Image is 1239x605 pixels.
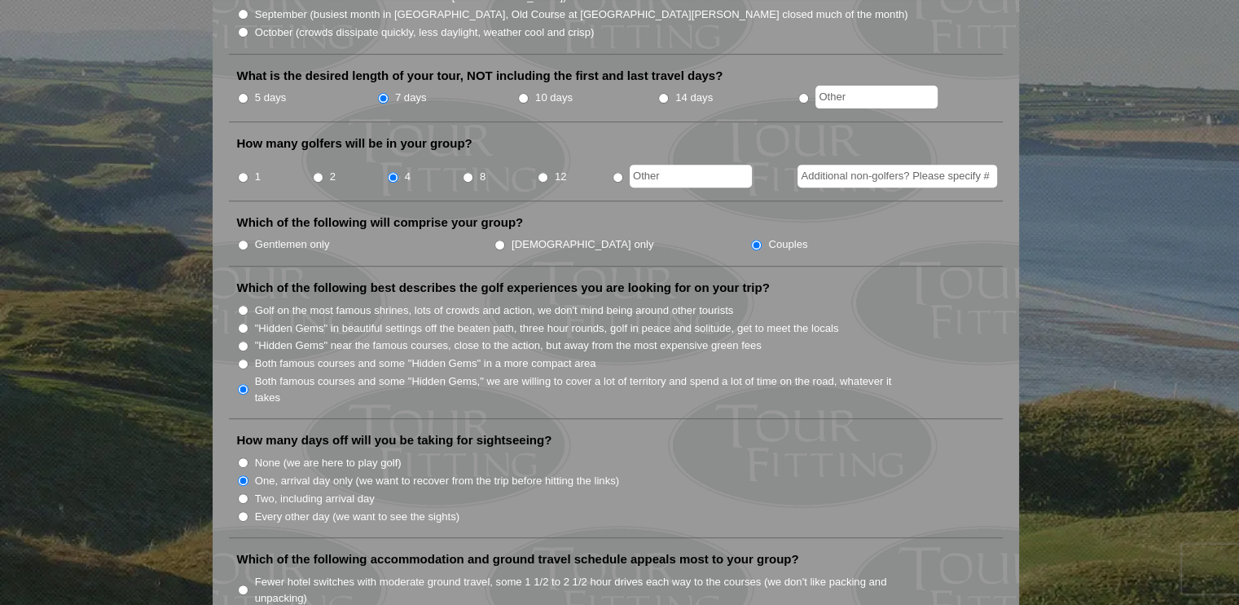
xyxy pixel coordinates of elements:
label: Golf on the most famous shrines, lots of crowds and action, we don't mind being around other tour... [255,302,734,319]
label: 14 days [675,90,713,106]
label: How many golfers will be in your group? [237,135,472,152]
label: 1 [255,169,261,185]
label: 12 [555,169,567,185]
label: Both famous courses and some "Hidden Gems," we are willing to cover a lot of territory and spend ... [255,373,910,405]
label: 4 [405,169,411,185]
label: 10 days [535,90,573,106]
label: Every other day (we want to see the sights) [255,509,459,525]
label: None (we are here to play golf) [255,455,402,471]
label: Which of the following accommodation and ground travel schedule appeals most to your group? [237,551,799,567]
label: September (busiest month in [GEOGRAPHIC_DATA], Old Course at [GEOGRAPHIC_DATA][PERSON_NAME] close... [255,7,908,23]
label: "Hidden Gems" in beautiful settings off the beaten path, three hour rounds, golf in peace and sol... [255,320,839,337]
label: Which of the following best describes the golf experiences you are looking for on your trip? [237,280,770,296]
label: 7 days [395,90,427,106]
label: What is the desired length of your tour, NOT including the first and last travel days? [237,68,723,84]
input: Additional non-golfers? Please specify # [797,165,997,188]
label: 2 [330,169,336,185]
label: "Hidden Gems" near the famous courses, close to the action, but away from the most expensive gree... [255,338,762,354]
label: Which of the following will comprise your group? [237,214,524,231]
label: 8 [480,169,485,185]
label: How many days off will you be taking for sightseeing? [237,432,552,448]
input: Other [630,165,752,188]
label: Couples [768,236,807,253]
label: One, arrival day only (we want to recover from the trip before hitting the links) [255,473,619,489]
label: 5 days [255,90,287,106]
label: [DEMOGRAPHIC_DATA] only [512,236,653,253]
label: Both famous courses and some "Hidden Gems" in a more compact area [255,355,596,372]
input: Other [815,86,938,108]
label: Two, including arrival day [255,491,375,507]
label: Gentlemen only [255,236,330,253]
label: October (crowds dissipate quickly, less daylight, weather cool and crisp) [255,24,595,41]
